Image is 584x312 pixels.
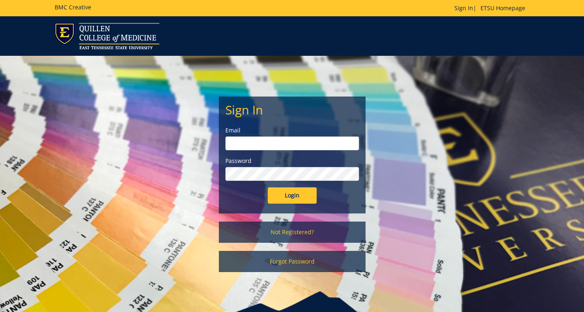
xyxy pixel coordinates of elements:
p: | [454,4,529,12]
a: ETSU Homepage [476,4,529,12]
label: Password [225,157,359,165]
a: Not Registered? [219,222,366,243]
input: Login [268,187,317,204]
a: Sign In [454,4,473,12]
h5: BMC Creative [55,4,91,10]
a: Forgot Password [219,251,366,272]
label: Email [225,126,359,134]
h2: Sign In [225,103,359,116]
img: ETSU logo [55,23,159,49]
